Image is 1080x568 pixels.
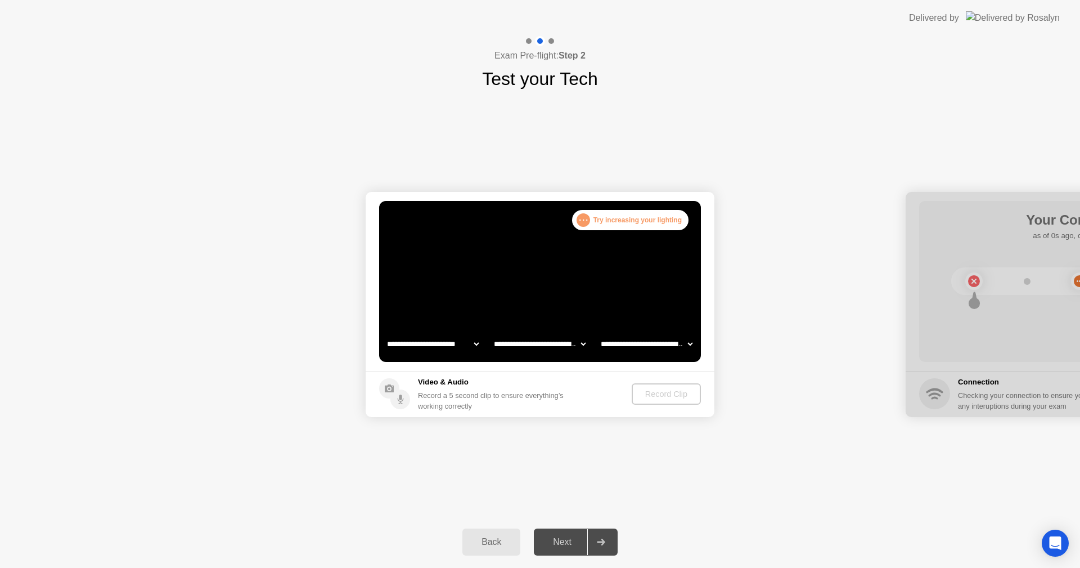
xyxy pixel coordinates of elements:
button: Record Clip [632,383,701,405]
div: Back [466,537,517,547]
div: Delivered by [909,11,959,25]
div: Open Intercom Messenger [1042,530,1069,557]
select: Available cameras [385,333,481,355]
h1: Test your Tech [482,65,598,92]
button: Back [462,529,520,556]
div: Try increasing your lighting [572,210,688,230]
b: Step 2 [559,51,586,60]
div: Record a 5 second clip to ensure everything’s working correctly [418,390,568,412]
h5: Video & Audio [418,377,568,388]
div: Next [537,537,587,547]
select: Available speakers [492,333,588,355]
div: Record Clip [636,390,696,399]
img: Delivered by Rosalyn [966,11,1060,24]
h4: Exam Pre-flight: [494,49,586,62]
select: Available microphones [598,333,695,355]
button: Next [534,529,618,556]
div: . . . [577,213,590,227]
